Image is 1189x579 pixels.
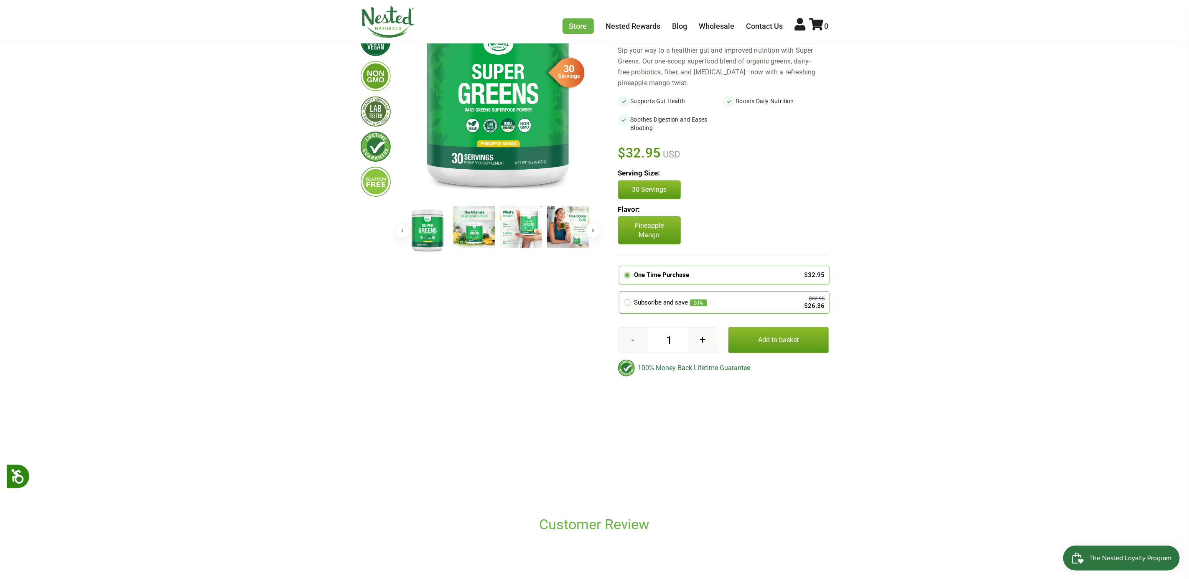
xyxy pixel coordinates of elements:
[618,360,635,376] img: badge-lifetimeguarantee-color.svg
[618,144,661,162] span: $32.95
[618,169,660,177] b: Serving Size:
[825,22,829,30] span: 0
[547,206,589,248] img: Super Greens - Pineapple Mango
[361,390,829,514] iframe: Reviews Widget
[543,55,585,91] img: sg-servings-30.png
[619,328,648,353] button: -
[361,167,391,197] img: glutenfree
[453,206,495,248] img: Super Greens - Pineapple Mango
[661,149,680,160] span: USD
[586,223,601,238] button: Next
[672,22,687,30] a: Blog
[618,114,723,134] li: Soothes Digestion and Eases Bloating
[688,328,718,353] button: +
[618,205,640,213] b: Flavor:
[618,180,681,199] button: 30 Servings
[618,360,829,376] div: 100% Money Back Lifetime Guarantee
[407,516,783,533] h2: Customer Review
[563,18,594,34] a: Store
[618,216,681,244] p: Pineapple Mango
[361,96,391,127] img: thirdpartytested
[627,185,672,194] p: 30 Servings
[361,61,391,91] img: gmofree
[500,206,542,248] img: Super Greens - Pineapple Mango
[1063,546,1181,571] iframe: Button to open loyalty program pop-up
[606,22,661,30] a: Nested Rewards
[723,95,829,107] li: Boosts Daily Nutrition
[728,327,829,353] button: Add to basket
[810,22,829,30] a: 0
[618,95,723,107] li: Supports Gut Health
[618,45,829,89] div: Sip your way to a healthier gut and improved nutrition with Super Greens. Our one-scoop superfood...
[361,6,415,38] img: Nested Naturals
[699,22,735,30] a: Wholesale
[361,132,391,162] img: lifetimeguarantee
[395,223,410,238] button: Previous
[746,22,783,30] a: Contact Us
[407,206,448,254] img: Super Greens - Pineapple Mango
